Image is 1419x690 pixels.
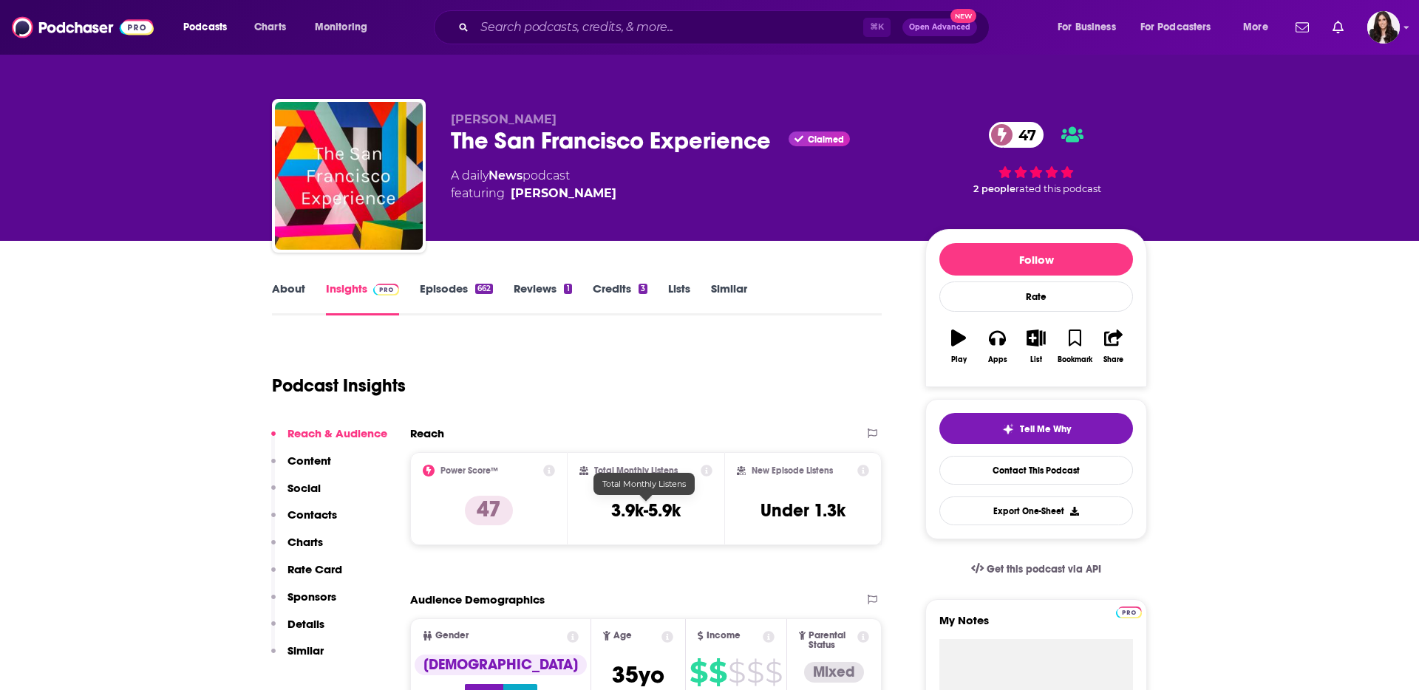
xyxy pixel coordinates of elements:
[1103,355,1123,364] div: Share
[287,562,342,576] p: Rate Card
[690,660,707,684] span: $
[1002,423,1014,435] img: tell me why sparkle
[489,168,523,182] a: News
[271,426,387,454] button: Reach & Audience
[902,18,977,36] button: Open AdvancedNew
[451,167,616,202] div: A daily podcast
[287,590,336,604] p: Sponsors
[272,281,305,315] a: About
[287,643,324,657] p: Similar
[989,122,1044,148] a: 47
[668,281,690,315] a: Lists
[939,456,1133,485] a: Contact This Podcast
[448,10,1004,44] div: Search podcasts, credits, & more...
[1140,17,1211,38] span: For Podcasters
[765,660,782,684] span: $
[959,551,1113,587] a: Get this podcast via API
[973,183,1015,194] span: 2 people
[287,617,324,631] p: Details
[939,320,978,373] button: Play
[287,481,321,495] p: Social
[271,617,324,644] button: Details
[415,655,587,675] div: [DEMOGRAPHIC_DATA]
[611,499,681,522] h3: 3.9k-5.9k
[271,454,331,481] button: Content
[1116,604,1142,618] a: Pro website
[804,662,864,683] div: Mixed
[410,592,545,607] h2: Audience Demographics
[1095,320,1133,373] button: Share
[939,496,1133,525] button: Export One-Sheet
[245,16,295,39] a: Charts
[707,631,741,641] span: Income
[475,284,493,294] div: 662
[435,631,469,641] span: Gender
[271,508,337,535] button: Contacts
[988,355,1007,364] div: Apps
[863,18,891,37] span: ⌘ K
[287,426,387,440] p: Reach & Audience
[939,281,1133,312] div: Rate
[593,281,647,315] a: Credits3
[271,535,323,562] button: Charts
[1233,16,1287,39] button: open menu
[1047,16,1134,39] button: open menu
[602,479,686,489] span: Total Monthly Listens
[1020,423,1071,435] span: Tell Me Why
[183,17,227,38] span: Podcasts
[315,17,367,38] span: Monitoring
[271,643,324,671] button: Similar
[173,16,246,39] button: open menu
[451,112,557,126] span: [PERSON_NAME]
[1017,320,1055,373] button: List
[1058,17,1116,38] span: For Business
[1243,17,1268,38] span: More
[287,535,323,549] p: Charts
[1367,11,1400,44] img: User Profile
[939,413,1133,444] button: tell me why sparkleTell Me Why
[287,454,331,468] p: Content
[950,9,977,23] span: New
[440,465,498,476] h2: Power Score™
[808,136,844,143] span: Claimed
[709,660,726,684] span: $
[272,375,406,397] h1: Podcast Insights
[612,660,664,689] span: 35 yo
[1116,607,1142,618] img: Podchaser Pro
[514,281,571,315] a: Reviews1
[511,185,616,202] a: Jim Herlihy
[1058,355,1092,364] div: Bookmark
[760,499,845,522] h3: Under 1.3k
[275,102,423,250] img: The San Francisco Experience
[287,508,337,522] p: Contacts
[594,465,678,476] h2: Total Monthly Listens
[271,590,336,617] button: Sponsors
[987,563,1101,575] span: Get this podcast via API
[326,281,399,315] a: InsightsPodchaser Pro
[1055,320,1094,373] button: Bookmark
[474,16,863,39] input: Search podcasts, credits, & more...
[728,660,745,684] span: $
[1327,15,1350,40] a: Show notifications dropdown
[809,631,854,650] span: Parental Status
[978,320,1016,373] button: Apps
[1290,15,1315,40] a: Show notifications dropdown
[746,660,763,684] span: $
[939,613,1133,639] label: My Notes
[12,13,154,41] img: Podchaser - Follow, Share and Rate Podcasts
[451,185,616,202] span: featuring
[925,112,1147,204] div: 47 2 peoplerated this podcast
[1030,355,1042,364] div: List
[465,496,513,525] p: 47
[373,284,399,296] img: Podchaser Pro
[1015,183,1101,194] span: rated this podcast
[1367,11,1400,44] span: Logged in as RebeccaShapiro
[420,281,493,315] a: Episodes662
[1131,16,1233,39] button: open menu
[271,562,342,590] button: Rate Card
[254,17,286,38] span: Charts
[1367,11,1400,44] button: Show profile menu
[1004,122,1044,148] span: 47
